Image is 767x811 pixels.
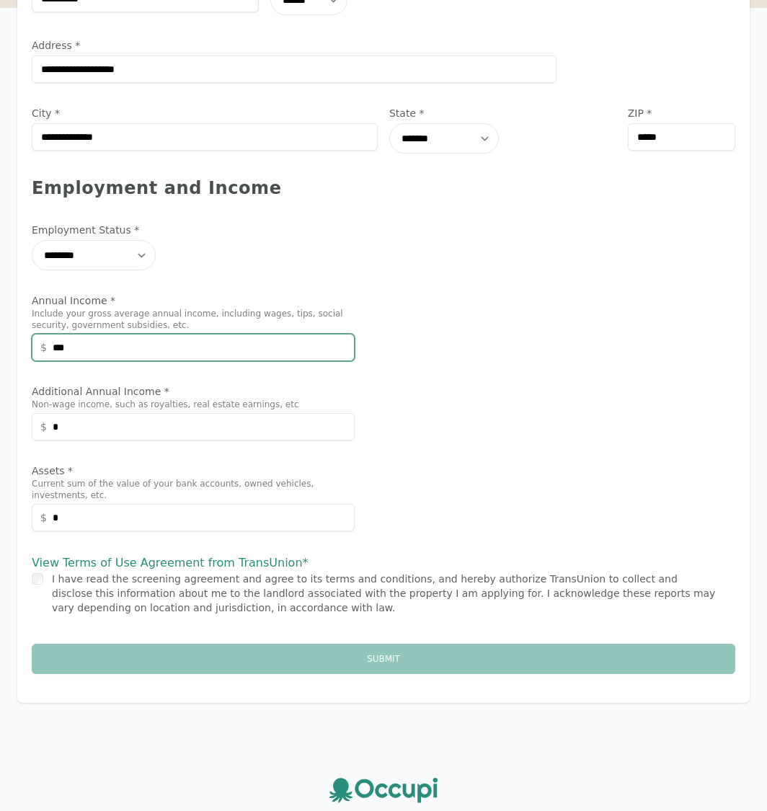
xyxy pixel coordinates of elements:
[32,399,355,410] p: Non-wage income, such as royalties, real estate earnings, etc
[52,573,715,613] label: I have read the screening agreement and agree to its terms and conditions, and hereby authorize T...
[32,478,355,501] p: Current sum of the value of your bank accounts, owned vehicles, investments, etc.
[32,38,557,53] label: Address *
[32,556,309,570] a: View Terms of Use Agreement from TransUnion*
[32,177,735,200] div: Employment and Income
[628,106,735,120] label: ZIP *
[32,308,355,331] p: Include your gross average annual income, including wages, tips, social security, government subs...
[32,293,355,308] label: Annual Income *
[32,464,355,478] label: Assets *
[32,223,355,237] label: Employment Status *
[32,384,355,399] label: Additional Annual Income *
[389,106,616,120] label: State *
[32,106,378,120] label: City *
